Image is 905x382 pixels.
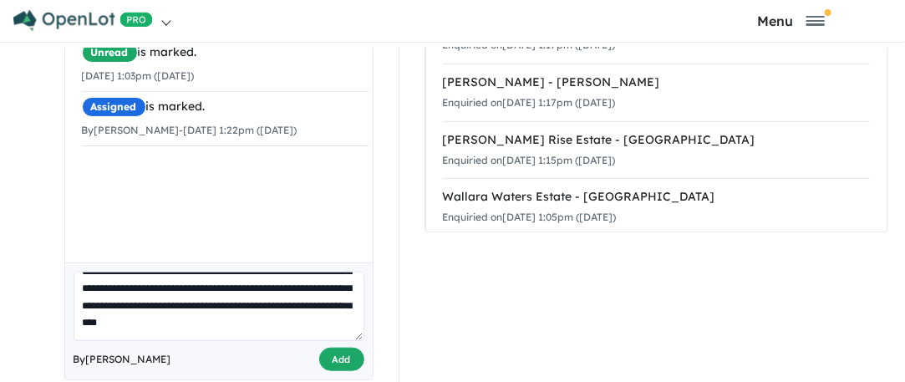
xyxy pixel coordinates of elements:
div: is marked. [82,43,369,63]
span: Unread [82,43,138,63]
small: Enquiried on [DATE] 1:17pm ([DATE]) [443,96,616,109]
span: Assigned [82,97,146,117]
div: is marked. [82,97,369,117]
button: Toggle navigation [681,13,901,28]
div: [PERSON_NAME] - [PERSON_NAME] [443,73,870,93]
a: Wallara Waters Estate - [GEOGRAPHIC_DATA]Enquiried on[DATE] 1:05pm ([DATE]) [443,178,870,237]
img: Openlot PRO Logo White [13,10,153,31]
a: [PERSON_NAME] Rise Estate - [GEOGRAPHIC_DATA]Enquiried on[DATE] 1:15pm ([DATE]) [443,121,870,180]
button: Add [319,348,364,372]
a: [PERSON_NAME] - [PERSON_NAME]Enquiried on[DATE] 1:17pm ([DATE]) [443,64,870,122]
span: By [PERSON_NAME] [74,351,171,368]
div: [PERSON_NAME] Rise Estate - [GEOGRAPHIC_DATA] [443,130,870,150]
small: [DATE] 1:03pm ([DATE]) [82,69,195,82]
div: Wallara Waters Estate - [GEOGRAPHIC_DATA] [443,187,870,207]
small: Enquiried on [DATE] 1:05pm ([DATE]) [443,211,617,223]
small: Enquiried on [DATE] 1:15pm ([DATE]) [443,154,616,166]
small: By [PERSON_NAME] - [DATE] 1:22pm ([DATE]) [82,124,297,136]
